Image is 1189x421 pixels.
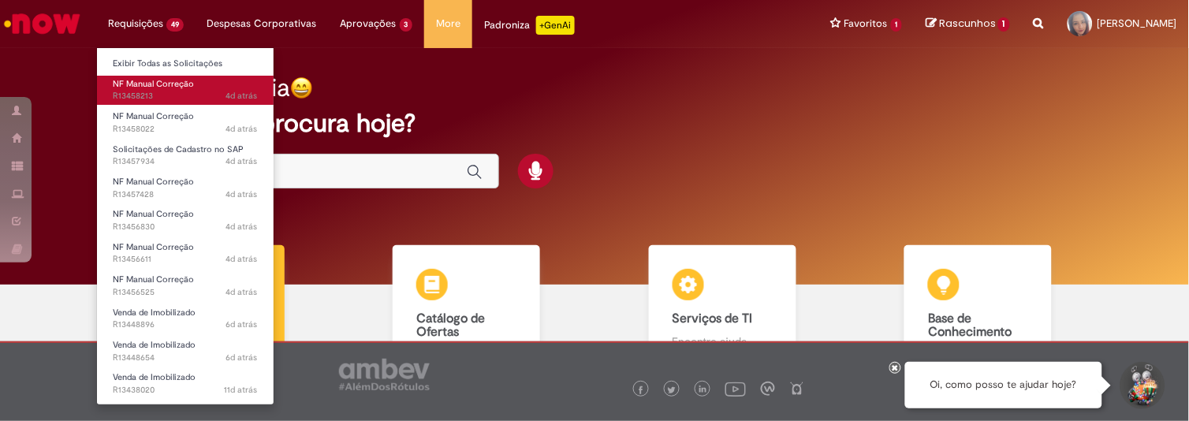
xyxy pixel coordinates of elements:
[699,386,707,395] img: logo_footer_linkedin.png
[113,319,258,331] span: R13448896
[113,286,258,299] span: R13456525
[97,108,274,137] a: Aberto R13458022 : NF Manual Correção
[113,384,258,397] span: R13438020
[113,307,196,319] span: Venda de Imobilizado
[226,253,258,265] span: 4d atrás
[207,16,317,32] span: Despesas Corporativas
[97,55,274,73] a: Exibir Todas as Solicitações
[113,241,194,253] span: NF Manual Correção
[891,18,903,32] span: 1
[113,155,258,168] span: R13457934
[928,311,1012,341] b: Base de Conhecimento
[673,333,773,349] p: Encontre ajuda
[113,176,194,188] span: NF Manual Correção
[1118,362,1165,409] button: Iniciar Conversa de Suporte
[113,143,244,155] span: Solicitações de Cadastro no SAP
[96,47,274,405] ul: Requisições
[226,155,258,167] time: 28/08/2025 13:41:56
[113,123,258,136] span: R13458022
[290,76,313,99] img: happy-face.png
[113,208,194,220] span: NF Manual Correção
[226,286,258,298] time: 28/08/2025 10:10:22
[113,221,258,233] span: R13456830
[225,384,258,396] span: 11d atrás
[673,311,753,326] b: Serviços de TI
[113,339,196,351] span: Venda de Imobilizado
[226,155,258,167] span: 4d atrás
[97,173,274,203] a: Aberto R13457428 : NF Manual Correção
[113,110,194,122] span: NF Manual Correção
[97,304,274,333] a: Aberto R13448896 : Venda de Imobilizado
[226,90,258,102] span: 4d atrás
[851,245,1107,395] a: Base de Conhecimento Consulte e aprenda
[226,352,258,363] time: 26/08/2025 14:28:40
[339,359,430,390] img: logo_footer_ambev_rotulo_gray.png
[97,141,274,170] a: Aberto R13457934 : Solicitações de Cadastro no SAP
[436,16,460,32] span: More
[926,17,1010,32] a: Rascunhos
[416,311,485,341] b: Catálogo de Ofertas
[594,245,851,395] a: Serviços de TI Encontre ajuda
[113,90,258,102] span: R13458213
[761,382,775,396] img: logo_footer_workplace.png
[225,384,258,396] time: 21/08/2025 18:40:41
[226,123,258,135] time: 28/08/2025 13:55:41
[226,319,258,330] span: 6d atrás
[226,90,258,102] time: 28/08/2025 14:22:34
[2,8,83,39] img: ServiceNow
[226,253,258,265] time: 28/08/2025 10:21:12
[341,16,397,32] span: Aprovações
[1098,17,1177,30] span: [PERSON_NAME]
[118,110,1071,137] h2: O que você procura hoje?
[108,16,163,32] span: Requisições
[226,188,258,200] span: 4d atrás
[83,245,339,395] a: Tirar dúvidas Tirar dúvidas com Lupi Assist e Gen Ai
[226,221,258,233] span: 4d atrás
[637,386,645,394] img: logo_footer_facebook.png
[905,362,1102,408] div: Oi, como posso te ajudar hoje?
[226,221,258,233] time: 28/08/2025 10:49:10
[113,371,196,383] span: Venda de Imobilizado
[97,271,274,300] a: Aberto R13456525 : NF Manual Correção
[668,386,676,394] img: logo_footer_twitter.png
[725,378,746,399] img: logo_footer_youtube.png
[97,76,274,105] a: Aberto R13458213 : NF Manual Correção
[484,16,575,35] div: Padroniza
[939,16,996,31] span: Rascunhos
[113,188,258,201] span: R13457428
[400,18,413,32] span: 3
[113,274,194,285] span: NF Manual Correção
[844,16,888,32] span: Favoritos
[226,352,258,363] span: 6d atrás
[97,239,274,268] a: Aberto R13456611 : NF Manual Correção
[166,18,184,32] span: 49
[97,369,274,398] a: Aberto R13438020 : Venda de Imobilizado
[226,286,258,298] span: 4d atrás
[226,123,258,135] span: 4d atrás
[226,319,258,330] time: 26/08/2025 14:59:43
[536,16,575,35] p: +GenAi
[113,404,196,416] span: Venda de Imobilizado
[97,206,274,235] a: Aberto R13456830 : NF Manual Correção
[113,78,194,90] span: NF Manual Correção
[113,253,258,266] span: R13456611
[113,352,258,364] span: R13448654
[226,188,258,200] time: 28/08/2025 11:55:56
[790,382,804,396] img: logo_footer_naosei.png
[339,245,595,395] a: Catálogo de Ofertas Abra uma solicitação
[97,337,274,366] a: Aberto R13448654 : Venda de Imobilizado
[998,17,1010,32] span: 1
